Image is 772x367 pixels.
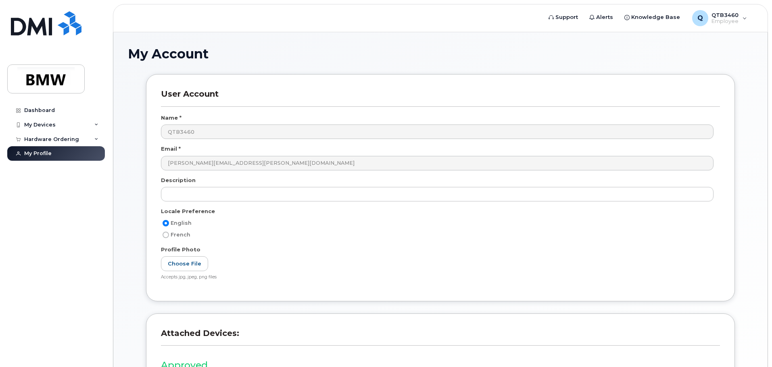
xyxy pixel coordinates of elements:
label: Profile Photo [161,246,200,253]
h3: User Account [161,89,720,106]
h1: My Account [128,47,753,61]
label: Choose File [161,256,208,271]
span: French [171,232,190,238]
label: Locale Preference [161,207,215,215]
span: English [171,220,192,226]
label: Email * [161,145,181,153]
div: Accepts jpg, jpeg, png files [161,274,714,280]
label: Description [161,176,196,184]
label: Name * [161,114,182,122]
input: French [163,232,169,238]
h3: Attached Devices: [161,328,720,346]
input: English [163,220,169,226]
